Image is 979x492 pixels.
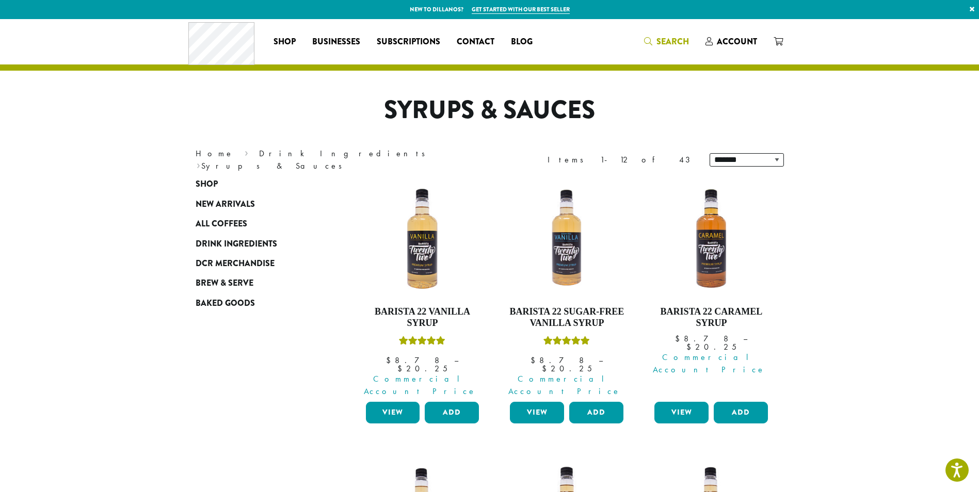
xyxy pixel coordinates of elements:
[196,178,218,191] span: Shop
[196,254,319,273] a: DCR Merchandise
[196,238,277,251] span: Drink Ingredients
[363,179,482,298] img: VANILLA-300x300.png
[312,36,360,48] span: Businesses
[196,273,319,293] a: Brew & Serve
[510,402,564,423] a: View
[196,234,319,253] a: Drink Ingredients
[196,293,319,313] a: Baked Goods
[196,174,319,194] a: Shop
[511,36,533,48] span: Blog
[599,355,603,366] span: –
[397,363,406,374] span: $
[259,148,432,159] a: Drink Ingredients
[359,373,482,398] span: Commercial Account Price
[507,179,626,298] img: SF-VANILLA-300x300.png
[503,373,626,398] span: Commercial Account Price
[196,297,255,310] span: Baked Goods
[196,218,247,231] span: All Coffees
[648,351,771,376] span: Commercial Account Price
[675,333,684,344] span: $
[507,179,626,398] a: Barista 22 Sugar-Free Vanilla SyrupRated 5.00 out of 5 Commercial Account Price
[507,306,626,329] h4: Barista 22 Sugar-Free Vanilla Syrup
[531,355,539,366] span: $
[454,355,458,366] span: –
[652,179,771,298] img: CARAMEL-1-300x300.png
[531,355,589,366] bdi: 8.78
[274,36,296,48] span: Shop
[196,198,255,211] span: New Arrivals
[675,333,733,344] bdi: 8.78
[654,402,709,423] a: View
[717,36,757,47] span: Account
[399,335,445,350] div: Rated 5.00 out of 5
[569,402,623,423] button: Add
[397,363,447,374] bdi: 20.25
[425,402,479,423] button: Add
[743,333,747,344] span: –
[196,194,319,214] a: New Arrivals
[457,36,494,48] span: Contact
[542,363,592,374] bdi: 20.25
[366,402,420,423] a: View
[686,341,695,352] span: $
[197,156,200,172] span: ›
[714,402,768,423] button: Add
[652,179,771,398] a: Barista 22 Caramel Syrup Commercial Account Price
[196,277,253,290] span: Brew & Serve
[652,306,771,329] h4: Barista 22 Caramel Syrup
[377,36,440,48] span: Subscriptions
[656,36,689,47] span: Search
[386,355,395,366] span: $
[245,144,248,160] span: ›
[548,154,694,166] div: Items 1-12 of 43
[196,257,275,270] span: DCR Merchandise
[196,147,474,172] nav: Breadcrumb
[363,306,482,329] h4: Barista 22 Vanilla Syrup
[543,335,590,350] div: Rated 5.00 out of 5
[196,148,234,159] a: Home
[636,33,697,50] a: Search
[188,95,792,125] h1: Syrups & Sauces
[542,363,551,374] span: $
[265,34,304,50] a: Shop
[196,214,319,234] a: All Coffees
[472,5,570,14] a: Get started with our best seller
[686,341,736,352] bdi: 20.25
[363,179,482,398] a: Barista 22 Vanilla SyrupRated 5.00 out of 5 Commercial Account Price
[386,355,444,366] bdi: 8.78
